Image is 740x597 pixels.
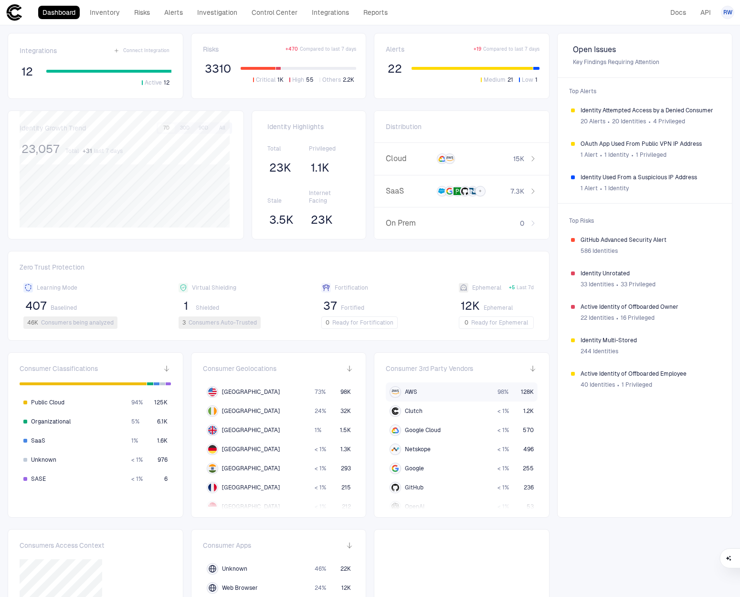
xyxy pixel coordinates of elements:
span: 1 Alert [581,185,598,192]
button: Active12 [140,78,171,87]
span: Learning Mode [37,284,77,292]
span: last 7 days [94,147,123,155]
div: OpenAI [391,503,399,510]
span: Ready for Ephemeral [471,319,528,326]
span: 53 [527,503,534,510]
span: 1.2K [523,407,534,415]
span: Internet Facing [309,189,350,205]
div: Clutch [391,407,399,415]
span: 212 [341,503,350,510]
span: Netskope [405,445,431,453]
a: Investigation [193,6,242,19]
span: Identity Growth Trend [20,124,86,132]
span: SASE [31,475,46,483]
span: 7.3K [510,187,524,195]
button: 22 [386,61,404,76]
div: Google Cloud [391,426,399,434]
a: Risks [130,6,154,19]
span: 215 [341,484,350,491]
button: 23K [309,212,335,228]
span: OpenAI [405,503,424,510]
span: Consumer Geolocations [203,364,276,373]
span: Key Findings Requiring Attention [573,58,717,66]
span: Ephemeral [472,284,501,292]
span: Cloud [386,154,433,163]
button: 37 [321,298,339,314]
span: Total [267,145,309,152]
img: US [208,388,217,396]
span: < 1 % [315,503,326,510]
span: 1 [535,76,538,84]
span: Active [145,79,162,87]
span: ∙ [616,277,619,292]
span: ∙ [617,378,620,392]
span: 24 % [315,407,326,415]
span: 46 % [315,565,326,573]
span: 6.1K [157,418,168,425]
span: 1 Identity [604,185,629,192]
span: [GEOGRAPHIC_DATA] [222,503,280,510]
span: [GEOGRAPHIC_DATA] [222,445,280,453]
button: 12K [459,298,482,314]
span: 244 Identities [581,347,618,355]
span: 1 Alert [581,151,598,159]
span: OAuth App Used From Public VPN IP Address [581,140,719,148]
a: Dashboard [38,6,80,19]
span: < 1 % [497,503,509,510]
span: 125K [154,399,168,406]
img: IE [208,407,217,415]
span: 1.5K [339,426,350,434]
span: Web Browser [222,584,258,592]
span: 12K [341,584,350,592]
button: Critical1K [251,76,285,84]
img: GB [208,426,217,434]
span: [GEOGRAPHIC_DATA] [222,465,280,472]
span: Organizational [31,418,71,425]
button: 30D [176,124,193,132]
span: 37 [323,299,337,313]
button: Medium21 [479,76,515,84]
span: 98K [340,388,350,396]
span: < 1 % [131,456,143,464]
span: 23,057 [21,142,60,156]
span: + 470 [285,46,298,53]
span: < 1 % [315,465,326,472]
img: IN [208,464,217,473]
span: Consumers Access Context [20,541,105,550]
span: 1.1K [311,161,329,175]
div: GitHub [391,484,399,491]
span: Public Cloud [31,399,64,406]
a: Control Center [247,6,302,19]
span: 0 [326,319,329,326]
button: 12 [20,64,35,79]
span: 1.6K [157,437,168,445]
button: 23,057 [20,141,62,157]
span: 24 % [315,584,326,592]
span: 20 Alerts [581,118,605,125]
button: 0Ready for Ephemeral [459,316,534,329]
span: 73 % [315,388,326,396]
span: 33 Identities [581,281,614,288]
span: 23K [269,161,291,175]
span: Fortification [335,284,368,292]
span: ∙ [648,114,651,129]
span: 0 [465,319,468,326]
span: Active Identity of Offboarded Employee [581,370,719,378]
span: [GEOGRAPHIC_DATA] [222,407,280,415]
span: Consumer Apps [203,541,251,550]
span: ∙ [631,148,634,162]
span: 12 [21,65,33,79]
span: Shielded [196,304,219,312]
span: 1 % [131,437,138,445]
span: 1 % [315,426,321,434]
span: Total [65,147,79,155]
span: Identity Highlights [267,122,350,131]
span: 3310 [205,62,231,76]
span: 3.5K [269,213,294,227]
span: Top Risks [563,211,727,230]
span: < 1 % [497,407,509,415]
span: < 1 % [497,426,509,434]
button: 90D [195,124,212,132]
span: < 1 % [131,475,143,483]
span: Clutch [405,407,423,415]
